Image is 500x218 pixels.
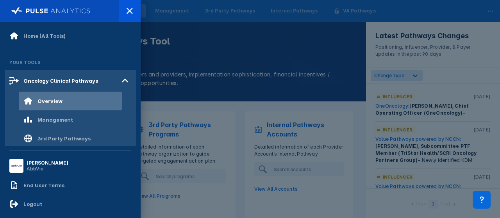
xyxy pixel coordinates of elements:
div: Your Tools [5,55,136,70]
div: Overview [37,98,62,104]
div: Home (All Tools) [23,33,66,39]
div: Management [37,117,73,123]
div: Contact Support [473,191,491,209]
div: 3rd Party Pathways [37,135,91,142]
div: Logout [23,201,42,207]
a: 3rd Party Pathways [5,129,136,148]
a: Management [5,110,136,129]
a: Home (All Tools) [5,27,136,45]
a: End User Terms [5,176,136,195]
div: AbbVie [27,166,68,172]
div: Oncology Clinical Pathways [23,78,98,84]
a: Overview [5,92,136,110]
div: End User Terms [23,182,64,188]
img: pulse-logo-full-white.svg [11,5,91,16]
img: menu button [11,160,22,171]
div: [PERSON_NAME] [27,160,68,166]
